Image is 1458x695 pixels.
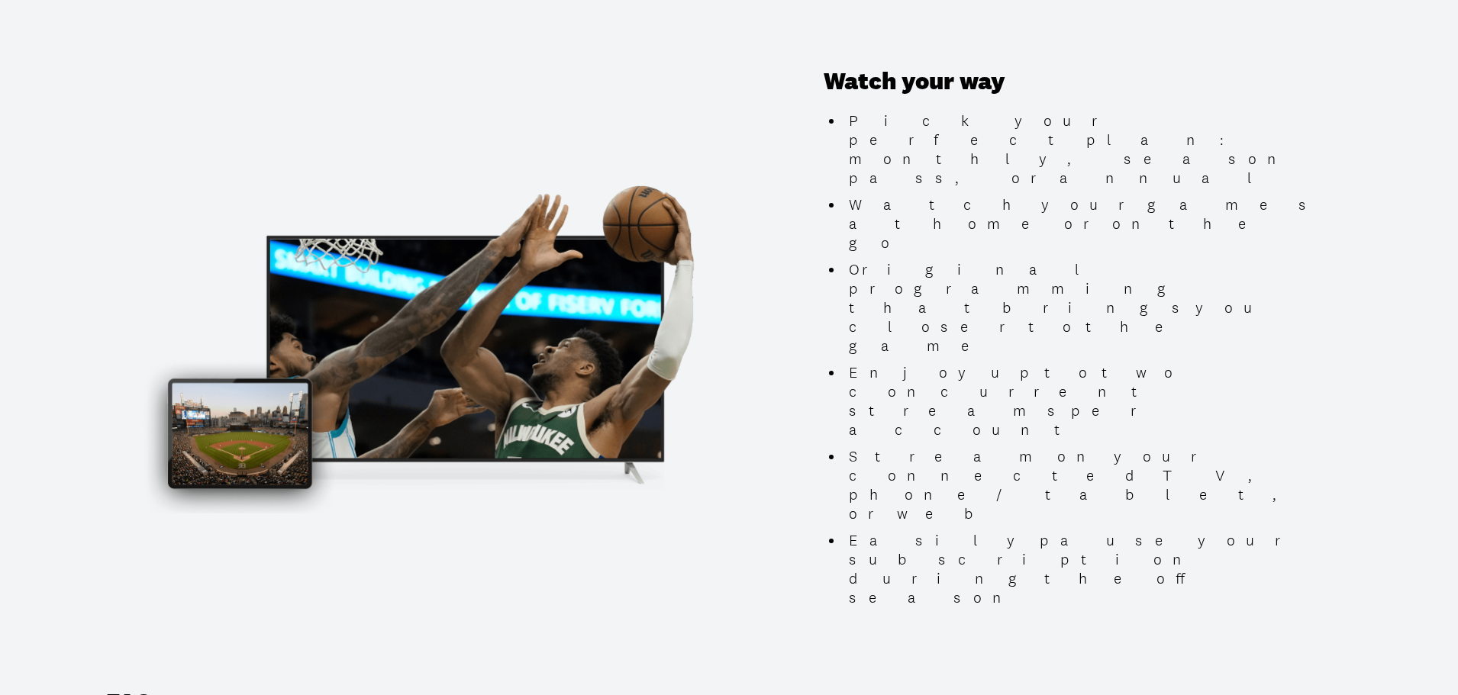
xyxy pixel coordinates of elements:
[844,363,1320,439] li: Enjoy up to two concurrent streams per account
[844,111,1320,188] li: Pick your perfect plan: monthly, season pass, or annual
[844,195,1320,253] li: Watch your games at home or on the go
[844,531,1320,607] li: Easily pause your subscription during the off season
[844,447,1320,523] li: Stream on your connected TV, phone/tablet, or web
[139,169,753,513] img: Promotional Image
[824,67,1320,96] h3: Watch your way
[844,260,1320,356] li: Original programming that brings you closer to the game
